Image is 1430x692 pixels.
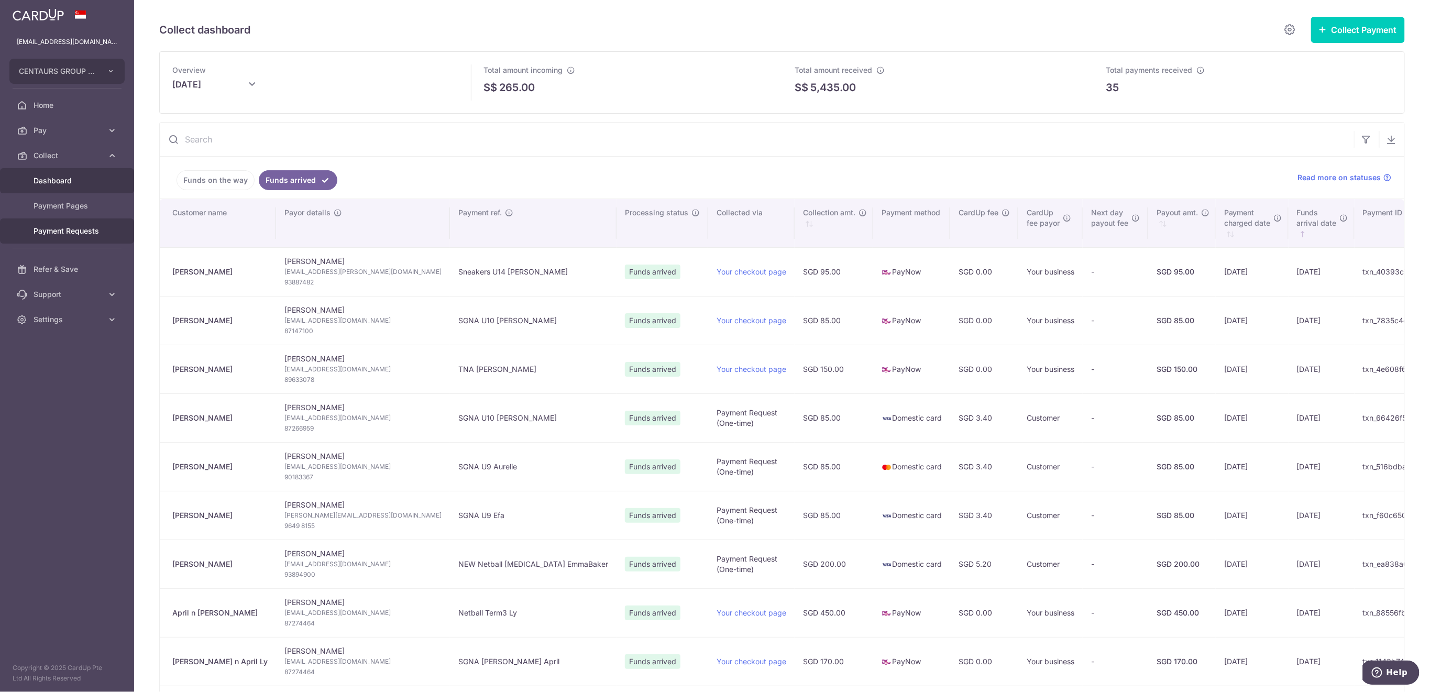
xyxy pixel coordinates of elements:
[284,423,442,434] span: 87266959
[1216,491,1289,540] td: [DATE]
[276,588,450,637] td: [PERSON_NAME]
[882,559,892,570] img: visa-sm-192604c4577d2d35970c8ed26b86981c2741ebd56154ab54ad91a526f0f24972.png
[795,491,873,540] td: SGD 85.00
[284,364,442,375] span: [EMAIL_ADDRESS][DOMAIN_NAME]
[276,540,450,588] td: [PERSON_NAME]
[1083,296,1148,345] td: -
[13,8,64,21] img: CardUp
[1216,247,1289,296] td: [DATE]
[1157,608,1207,618] div: SGD 450.00
[284,608,442,618] span: [EMAIL_ADDRESS][DOMAIN_NAME]
[625,265,680,279] span: Funds arrived
[450,442,617,491] td: SGNA U9 Aurelie
[1018,247,1083,296] td: Your business
[34,100,103,111] span: Home
[1027,207,1060,228] span: CardUp fee payor
[882,608,892,619] img: paynow-md-4fe65508ce96feda548756c5ee0e473c78d4820b8ea51387c6e4ad89e58a5e61.png
[882,657,892,667] img: paynow-md-4fe65508ce96feda548756c5ee0e473c78d4820b8ea51387c6e4ad89e58a5e61.png
[1216,199,1289,247] th: Paymentcharged date : activate to sort column ascending
[259,170,337,190] a: Funds arrived
[882,413,892,424] img: visa-sm-192604c4577d2d35970c8ed26b86981c2741ebd56154ab54ad91a526f0f24972.png
[1018,637,1083,686] td: Your business
[160,199,276,247] th: Customer name
[276,345,450,393] td: [PERSON_NAME]
[873,199,950,247] th: Payment method
[873,540,950,588] td: Domestic card
[276,296,450,345] td: [PERSON_NAME]
[483,80,497,95] span: S$
[276,442,450,491] td: [PERSON_NAME]
[1224,207,1271,228] span: Payment charged date
[717,267,786,276] a: Your checkout page
[17,37,117,47] p: [EMAIL_ADDRESS][DOMAIN_NAME]
[708,442,795,491] td: Payment Request (One-time)
[284,510,442,521] span: [PERSON_NAME][EMAIL_ADDRESS][DOMAIN_NAME]
[1363,661,1420,687] iframe: Opens a widget where you can find more information
[1216,393,1289,442] td: [DATE]
[810,80,856,95] p: 5,435.00
[450,540,617,588] td: NEW Netball [MEDICAL_DATA] EmmaBaker
[795,393,873,442] td: SGD 85.00
[873,637,950,686] td: PayNow
[34,201,103,211] span: Payment Pages
[1157,559,1207,569] div: SGD 200.00
[1216,540,1289,588] td: [DATE]
[625,557,680,572] span: Funds arrived
[1018,588,1083,637] td: Your business
[1091,207,1128,228] span: Next day payout fee
[1083,442,1148,491] td: -
[450,345,617,393] td: TNA [PERSON_NAME]
[795,637,873,686] td: SGD 170.00
[172,510,268,521] div: [PERSON_NAME]
[450,247,617,296] td: Sneakers U14 [PERSON_NAME]
[1018,540,1083,588] td: Customer
[625,606,680,620] span: Funds arrived
[1289,637,1355,686] td: [DATE]
[1157,510,1207,521] div: SGD 85.00
[284,667,442,677] span: 87274464
[795,540,873,588] td: SGD 200.00
[1018,442,1083,491] td: Customer
[617,199,708,247] th: Processing status
[172,462,268,472] div: [PERSON_NAME]
[9,59,125,84] button: CENTAURS GROUP PRIVATE LIMITED
[795,65,872,74] span: Total amount received
[1297,207,1337,228] span: Funds arrival date
[483,65,563,74] span: Total amount incoming
[625,508,680,523] span: Funds arrived
[708,199,795,247] th: Collected via
[950,637,1018,686] td: SGD 0.00
[950,540,1018,588] td: SGD 5.20
[177,170,255,190] a: Funds on the way
[450,491,617,540] td: SGNA U9 Efa
[950,491,1018,540] td: SGD 3.40
[1216,637,1289,686] td: [DATE]
[450,296,617,345] td: SGNA U10 [PERSON_NAME]
[1157,267,1207,277] div: SGD 95.00
[284,472,442,482] span: 90183367
[1018,393,1083,442] td: Customer
[873,442,950,491] td: Domestic card
[284,267,442,277] span: [EMAIL_ADDRESS][PERSON_NAME][DOMAIN_NAME]
[1289,588,1355,637] td: [DATE]
[458,207,502,218] span: Payment ref.
[1298,172,1381,183] span: Read more on statuses
[717,365,786,374] a: Your checkout page
[1083,393,1148,442] td: -
[34,226,103,236] span: Payment Requests
[795,296,873,345] td: SGD 85.00
[1216,442,1289,491] td: [DATE]
[172,413,268,423] div: [PERSON_NAME]
[34,264,103,274] span: Refer & Save
[284,618,442,629] span: 87274464
[1289,247,1355,296] td: [DATE]
[1018,199,1083,247] th: CardUpfee payor
[1289,199,1355,247] th: Fundsarrival date : activate to sort column ascending
[1311,17,1405,43] button: Collect Payment
[1289,345,1355,393] td: [DATE]
[717,316,786,325] a: Your checkout page
[284,559,442,569] span: [EMAIL_ADDRESS][DOMAIN_NAME]
[1083,540,1148,588] td: -
[1083,491,1148,540] td: -
[1083,588,1148,637] td: -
